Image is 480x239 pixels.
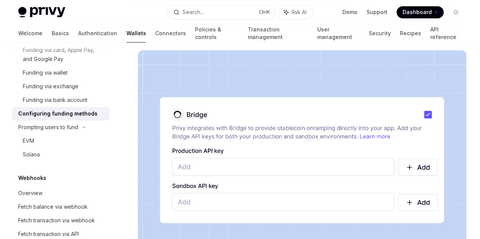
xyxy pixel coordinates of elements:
[52,24,69,42] a: Basics
[12,200,109,214] a: Fetch balance via webhook
[18,24,42,42] a: Welcome
[12,134,109,148] a: EVM
[12,43,109,66] a: Funding via card, Apple Pay, and Google Pay
[12,107,109,120] a: Configuring funding methods
[168,5,275,19] button: Search...CtrlK
[450,6,462,18] button: Toggle dark mode
[23,150,40,159] div: Solana
[23,82,79,91] div: Funding via exchange
[400,24,421,42] a: Recipes
[18,109,98,118] div: Configuring funding methods
[18,202,88,211] div: Fetch balance via webhook
[12,148,109,161] a: Solana
[342,8,357,16] a: Demo
[23,95,87,105] div: Funding via bank account
[291,8,307,16] span: Ask AI
[259,9,270,15] span: Ctrl K
[18,123,78,132] div: Prompting users to fund
[430,24,462,42] a: API reference
[18,189,42,198] div: Overview
[279,5,312,19] button: Ask AI
[23,68,68,77] div: Funding via wallet
[78,24,117,42] a: Authentication
[248,24,308,42] a: Transaction management
[12,93,109,107] a: Funding via bank account
[367,8,387,16] a: Support
[18,216,95,225] div: Fetch transaction via webhook
[155,24,186,42] a: Connectors
[12,186,109,200] a: Overview
[12,66,109,80] a: Funding via wallet
[195,24,239,42] a: Policies & controls
[23,136,34,145] div: EVM
[23,45,105,64] div: Funding via card, Apple Pay, and Google Pay
[369,24,390,42] a: Security
[18,7,65,17] img: light logo
[126,24,146,42] a: Wallets
[403,8,432,16] span: Dashboard
[183,8,204,17] div: Search...
[12,214,109,227] a: Fetch transaction via webhook
[317,24,360,42] a: User management
[18,173,46,183] h5: Webhooks
[18,230,79,239] div: Fetch transaction via API
[12,80,109,93] a: Funding via exchange
[397,6,444,18] a: Dashboard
